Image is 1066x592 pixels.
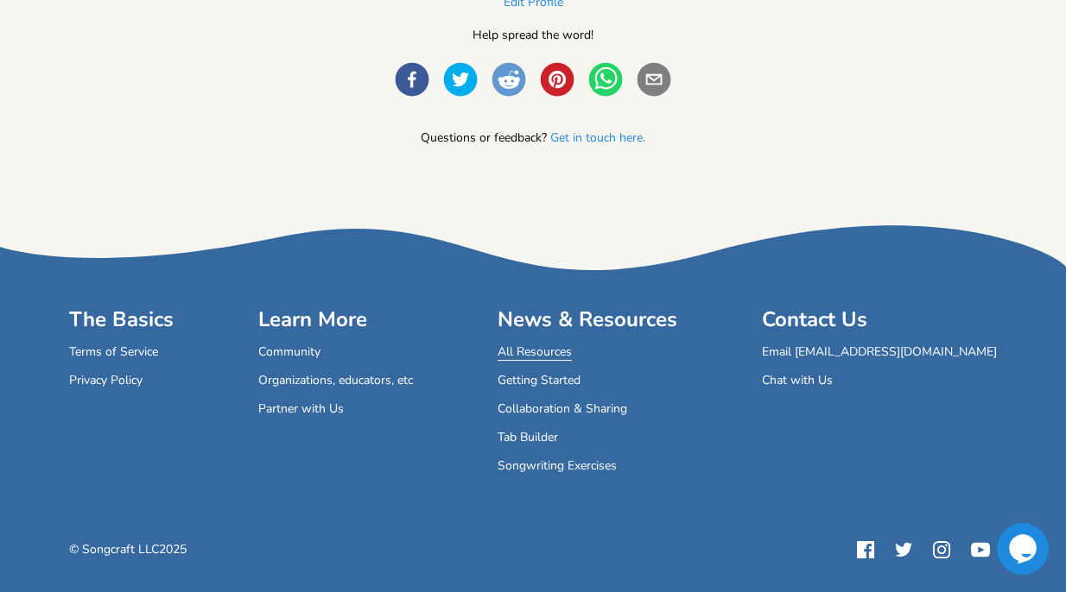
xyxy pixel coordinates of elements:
button: Partner with Us [258,403,344,418]
button: Chat with Us [762,375,833,389]
a: Songwriting Exercises [498,460,617,475]
button: twitter [443,62,478,99]
div: Questions or feedback? [69,130,997,146]
a: Getting Started [498,375,581,389]
div: Help spread the word! [274,29,792,41]
button: reddit [492,62,526,99]
div: © Songcraft LLC 2025 [69,544,187,556]
a: Tab Builder [498,431,558,446]
button: Get in touch here. [550,132,645,147]
a: All Resources [498,346,572,361]
button: email [637,62,671,99]
button: facebook [395,62,429,99]
button: whatsapp [588,62,623,99]
h4: Learn More [258,306,413,332]
a: Community [258,346,320,361]
a: Privacy Policy [69,375,143,389]
a: Terms of Service [69,346,158,361]
button: pinterest [540,62,574,99]
button: Organizations, educators, etc [258,375,413,389]
a: Collaboration & Sharing [498,403,627,418]
h4: Contact Us [762,306,997,332]
a: Email [EMAIL_ADDRESS][DOMAIN_NAME] [762,346,997,361]
h4: News & Resources [498,306,677,332]
h4: The Basics [69,306,174,332]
